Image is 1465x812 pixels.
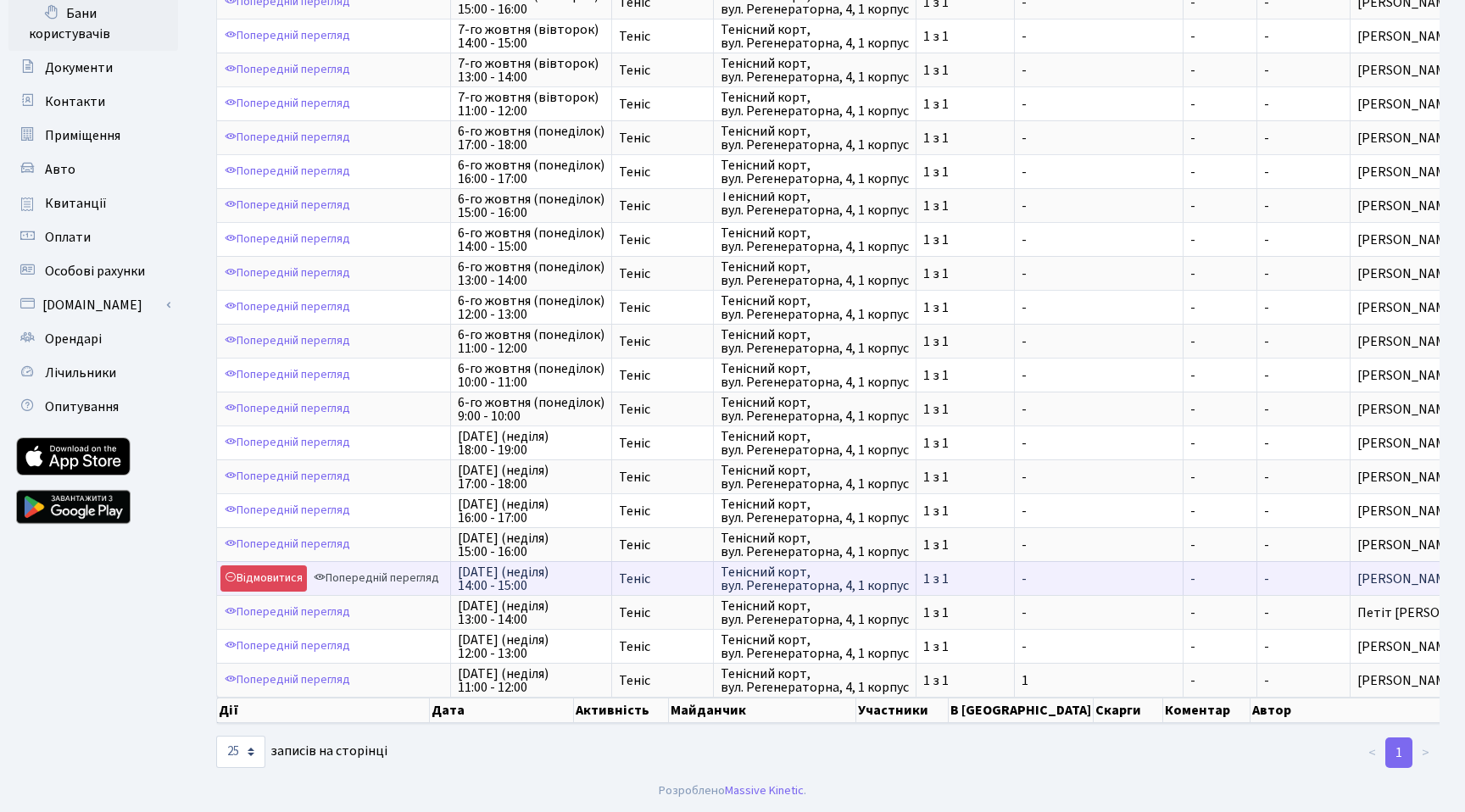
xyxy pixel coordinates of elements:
[45,364,116,382] span: Лічильники
[619,267,706,281] span: Теніс
[458,294,604,321] span: 6-го жовтня (понеділок) 12:00 - 13:00
[458,531,604,559] span: [DATE] (неділя) 15:00 - 16:00
[1022,64,1176,77] span: -
[1264,27,1269,46] span: -
[1264,332,1269,351] span: -
[619,437,706,450] span: Теніс
[1190,504,1250,518] span: -
[1190,30,1250,43] span: -
[1190,131,1250,145] span: -
[220,396,354,422] a: Попередній перегляд
[923,335,1007,348] span: 1 з 1
[458,226,604,253] span: 6-го жовтня (понеділок) 14:00 - 15:00
[619,572,706,586] span: Теніс
[458,328,604,355] span: 6-го жовтня (понеділок) 11:00 - 12:00
[217,698,430,723] th: Дії
[1190,674,1250,687] span: -
[721,226,909,253] span: Тенісний корт, вул. Регенераторна, 4, 1 корпус
[619,97,706,111] span: Теніс
[216,736,265,768] select: записів на сторінці
[1022,572,1176,586] span: -
[458,125,604,152] span: 6-го жовтня (понеділок) 17:00 - 18:00
[1190,369,1250,382] span: -
[721,159,909,186] span: Тенісний корт, вул. Регенераторна, 4, 1 корпус
[923,301,1007,314] span: 1 з 1
[8,51,178,85] a: Документи
[220,633,354,659] a: Попередній перегляд
[1022,369,1176,382] span: -
[8,85,178,119] a: Контакти
[619,640,706,653] span: Теніс
[721,294,909,321] span: Тенісний корт, вул. Регенераторна, 4, 1 корпус
[923,233,1007,247] span: 1 з 1
[1022,606,1176,620] span: -
[1190,335,1250,348] span: -
[458,464,604,491] span: [DATE] (неділя) 17:00 - 18:00
[619,233,706,247] span: Теніс
[923,64,1007,77] span: 1 з 1
[220,192,354,219] a: Попередній перегляд
[1190,165,1250,179] span: -
[619,403,706,416] span: Теніс
[8,153,178,186] a: Авто
[45,228,91,247] span: Оплати
[619,335,706,348] span: Теніс
[8,119,178,153] a: Приміщення
[458,159,604,186] span: 6-го жовтня (понеділок) 16:00 - 17:00
[220,57,354,83] a: Попередній перегляд
[659,781,806,800] div: Розроблено .
[1190,301,1250,314] span: -
[721,599,909,626] span: Тенісний корт, вул. Регенераторна, 4, 1 корпус
[8,390,178,424] a: Опитування
[458,396,604,423] span: 6-го жовтня (понеділок) 9:00 - 10:00
[721,396,909,423] span: Тенісний корт, вул. Регенераторна, 4, 1 корпус
[1190,538,1250,552] span: -
[1190,233,1250,247] span: -
[458,633,604,660] span: [DATE] (неділя) 12:00 - 13:00
[923,267,1007,281] span: 1 з 1
[220,125,354,151] a: Попередній перегляд
[1190,437,1250,450] span: -
[1264,536,1269,554] span: -
[1264,434,1269,453] span: -
[1264,603,1269,622] span: -
[1022,538,1176,552] span: -
[220,159,354,185] a: Попередній перегляд
[923,30,1007,43] span: 1 з 1
[1264,400,1269,419] span: -
[949,698,1094,723] th: В [GEOGRAPHIC_DATA]
[1264,264,1269,283] span: -
[220,464,354,490] a: Попередній перегляд
[1190,606,1250,620] span: -
[8,186,178,220] a: Квитанції
[619,606,706,620] span: Теніс
[619,131,706,145] span: Теніс
[1190,403,1250,416] span: -
[1163,698,1251,723] th: Коментар
[458,57,604,84] span: 7-го жовтня (вівторок) 13:00 - 14:00
[8,322,178,356] a: Орендарі
[220,91,354,117] a: Попередній перегляд
[220,430,354,456] a: Попередній перегляд
[220,565,307,592] a: Відмовитися
[458,498,604,525] span: [DATE] (неділя) 16:00 - 17:00
[923,199,1007,213] span: 1 з 1
[458,260,604,287] span: 6-го жовтня (понеділок) 13:00 - 14:00
[923,403,1007,416] span: 1 з 1
[1022,301,1176,314] span: -
[1264,502,1269,520] span: -
[721,57,909,84] span: Тенісний корт, вул. Регенераторна, 4, 1 корпус
[619,30,706,43] span: Теніс
[430,698,574,723] th: Дата
[45,126,120,145] span: Приміщення
[1022,199,1176,213] span: -
[1190,64,1250,77] span: -
[220,23,354,49] a: Попередній перегляд
[45,58,113,77] span: Документи
[721,667,909,694] span: Тенісний корт, вул. Регенераторна, 4, 1 корпус
[1022,640,1176,653] span: -
[1264,129,1269,147] span: -
[1264,468,1269,487] span: -
[1022,131,1176,145] span: -
[1022,30,1176,43] span: -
